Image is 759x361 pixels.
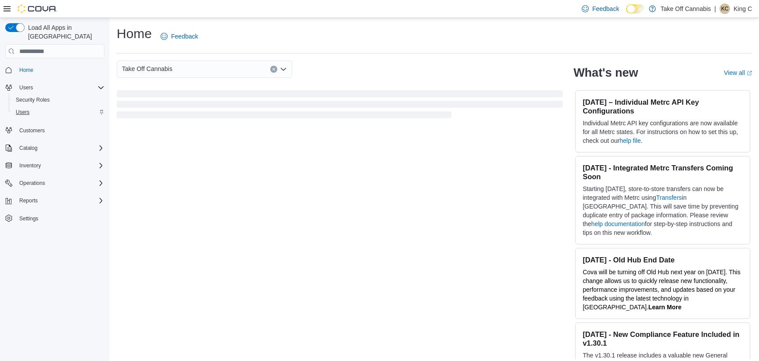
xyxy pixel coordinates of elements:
[12,95,104,105] span: Security Roles
[16,64,104,75] span: Home
[19,180,45,187] span: Operations
[19,197,38,204] span: Reports
[117,92,563,120] span: Loading
[270,66,277,73] button: Clear input
[16,195,41,206] button: Reports
[2,124,108,136] button: Customers
[720,4,730,14] div: King C
[9,106,108,118] button: Users
[9,94,108,106] button: Security Roles
[16,125,48,136] a: Customers
[25,23,104,41] span: Load All Apps in [GEOGRAPHIC_DATA]
[19,145,37,152] span: Catalog
[2,64,108,76] button: Home
[19,162,41,169] span: Inventory
[18,4,57,13] img: Cova
[16,195,104,206] span: Reports
[16,178,49,188] button: Operations
[16,160,44,171] button: Inventory
[626,4,644,14] input: Dark Mode
[12,107,33,117] a: Users
[2,195,108,207] button: Reports
[2,212,108,225] button: Settings
[19,84,33,91] span: Users
[583,163,743,181] h3: [DATE] - Integrated Metrc Transfers Coming Soon
[583,330,743,347] h3: [DATE] - New Compliance Feature Included in v1.30.1
[16,82,36,93] button: Users
[721,4,729,14] span: KC
[619,137,641,144] a: help file
[16,124,104,135] span: Customers
[16,143,41,153] button: Catalog
[280,66,287,73] button: Open list of options
[157,28,201,45] a: Feedback
[19,215,38,222] span: Settings
[714,4,716,14] p: |
[16,160,104,171] span: Inventory
[171,32,198,41] span: Feedback
[583,184,743,237] p: Starting [DATE], store-to-store transfers can now be integrated with Metrc using in [GEOGRAPHIC_D...
[16,143,104,153] span: Catalog
[16,109,29,116] span: Users
[19,127,45,134] span: Customers
[734,4,752,14] p: King C
[12,107,104,117] span: Users
[747,71,752,76] svg: External link
[2,159,108,172] button: Inventory
[19,67,33,74] span: Home
[16,82,104,93] span: Users
[656,194,682,201] a: Transfers
[16,65,37,75] a: Home
[16,213,42,224] a: Settings
[583,269,741,311] span: Cova will be turning off Old Hub next year on [DATE]. This change allows us to quickly release ne...
[16,178,104,188] span: Operations
[2,142,108,154] button: Catalog
[2,177,108,189] button: Operations
[16,213,104,224] span: Settings
[117,25,152,42] h1: Home
[724,69,752,76] a: View allExternal link
[648,304,681,311] a: Learn More
[5,60,104,248] nav: Complex example
[573,66,638,80] h2: What's new
[583,255,743,264] h3: [DATE] - Old Hub End Date
[2,81,108,94] button: Users
[583,98,743,115] h3: [DATE] – Individual Metrc API Key Configurations
[12,95,53,105] a: Security Roles
[583,119,743,145] p: Individual Metrc API key configurations are now available for all Metrc states. For instructions ...
[591,220,645,227] a: help documentation
[660,4,711,14] p: Take Off Cannabis
[122,64,172,74] span: Take Off Cannabis
[16,96,50,103] span: Security Roles
[592,4,619,13] span: Feedback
